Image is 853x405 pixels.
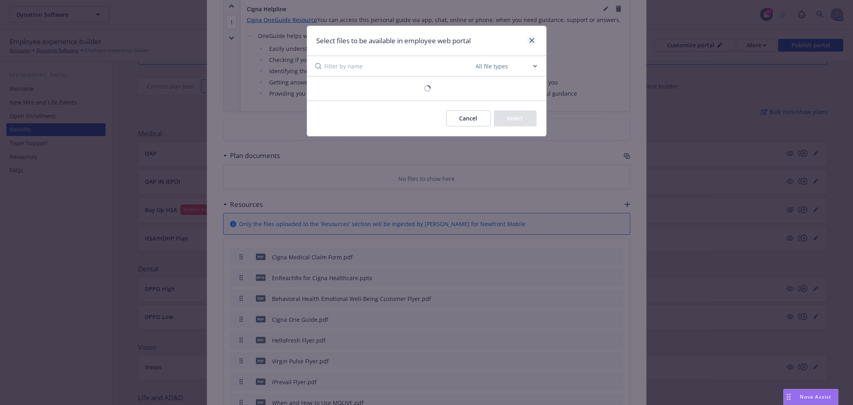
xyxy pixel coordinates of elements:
[784,389,794,405] div: Drag to move
[783,389,839,405] button: Nova Assist
[325,56,474,76] input: Filter by name
[315,63,322,69] svg: Search
[446,110,491,126] button: Cancel
[527,36,537,45] a: close
[800,393,832,400] span: Nova Assist
[317,36,471,46] h1: Select files to be available in employee web portal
